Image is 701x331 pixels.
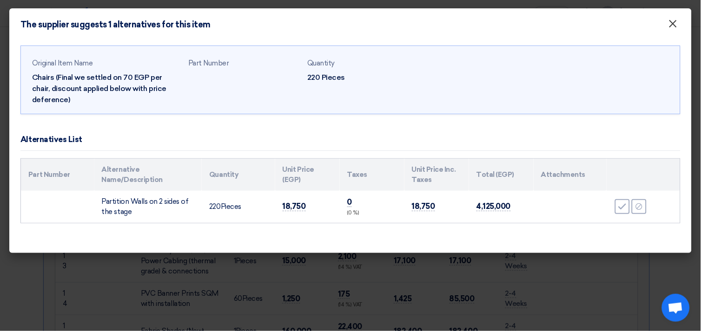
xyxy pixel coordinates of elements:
[32,58,181,69] div: Original Item Name
[347,209,397,217] div: (0 %)
[32,72,181,105] div: Chairs (Final we settled on 70 EGP per chair, discount applied below with price deference)
[662,294,690,322] a: Open chat
[661,15,685,33] button: Close
[94,191,202,223] td: Partition Walls on 2 sides of the stage
[21,159,94,191] th: Part Number
[412,201,435,211] span: 18,750
[534,159,607,191] th: Attachments
[275,159,340,191] th: Unit Price (EGP)
[20,134,82,146] div: Alternatives List
[340,159,404,191] th: Taxes
[476,201,511,211] span: 4,125,000
[94,159,202,191] th: Alternative Name/Description
[202,191,275,223] td: Pieces
[202,159,275,191] th: Quantity
[283,201,306,211] span: 18,750
[307,58,419,69] div: Quantity
[469,159,534,191] th: Total (EGP)
[209,202,221,211] span: 220
[307,72,419,83] div: 220 Pieces
[188,58,300,69] div: Part Number
[404,159,469,191] th: Unit Price Inc. Taxes
[668,17,678,35] span: ×
[20,19,211,30] h4: The supplier suggests 1 alternatives for this item
[347,197,352,207] span: 0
